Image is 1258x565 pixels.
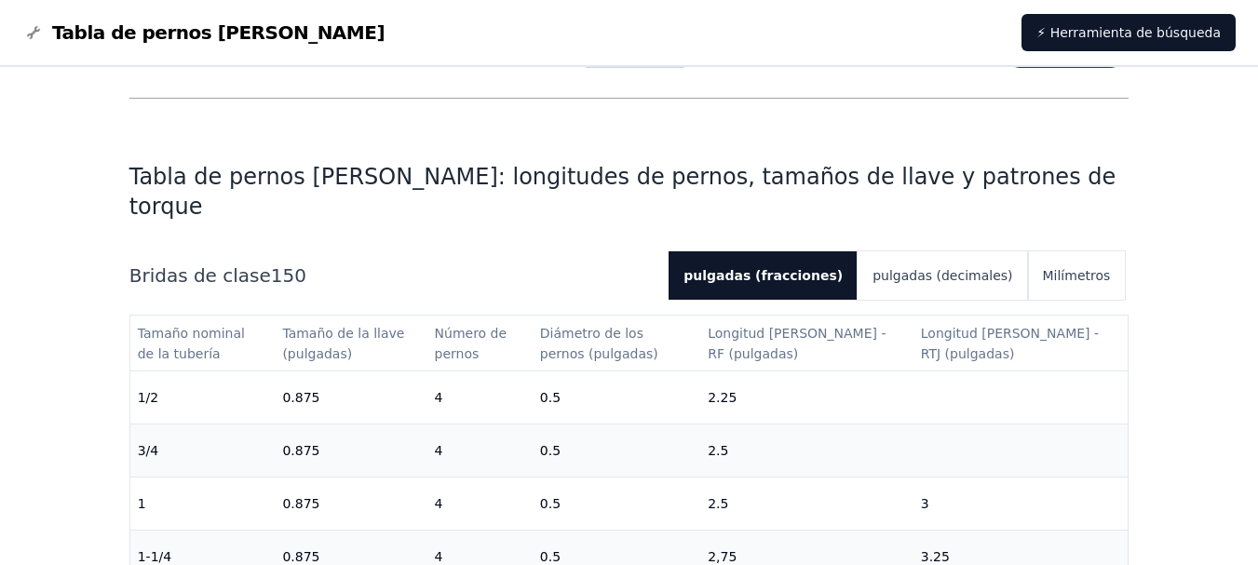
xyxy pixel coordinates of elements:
[435,549,443,564] font: 4
[282,390,319,405] font: 0.875
[921,549,950,564] font: 3.25
[138,496,146,511] font: 1
[282,496,319,511] font: 0.875
[138,390,159,405] font: 1/2
[271,264,306,287] font: 150
[700,316,913,371] th: Longitud del perno - RF (pulgadas)
[708,496,728,511] font: 2.5
[540,443,561,458] font: 0.5
[282,443,319,458] font: 0.875
[282,549,319,564] font: 0.875
[540,549,561,564] font: 0.5
[427,316,533,371] th: Número de pernos
[540,496,561,511] font: 0.5
[921,496,929,511] font: 3
[533,316,700,371] th: Diámetro de los pernos (pulgadas)
[138,326,250,361] font: Tamaño nominal de la tubería
[1036,25,1221,40] font: ⚡ Herramienta de búsqueda
[22,20,385,46] a: Gráfico de logotipos de pernos de bridaTabla de pernos [PERSON_NAME]
[708,390,737,405] font: 2.25
[275,316,426,371] th: Tamaño de la llave (pulgadas)
[435,390,443,405] font: 4
[22,21,45,44] img: Gráfico de logotipos de pernos de brida
[913,316,1129,371] th: Longitud del perno - RTJ (pulgadas)
[1043,268,1111,283] font: Milímetros
[540,326,658,361] font: Diámetro de los pernos (pulgadas)
[1028,251,1126,300] button: Milímetros
[540,390,561,405] font: 0.5
[52,21,385,44] font: Tabla de pernos [PERSON_NAME]
[435,326,511,361] font: Número de pernos
[435,443,443,458] font: 4
[858,251,1027,300] button: pulgadas (decimales)
[872,268,1012,283] font: pulgadas (decimales)
[129,164,1116,220] font: Tabla de pernos [PERSON_NAME]: longitudes de pernos, tamaños de llave y patrones de torque
[130,316,276,371] th: Tamaño nominal de la tubería
[129,264,271,287] font: Bridas de clase
[669,251,858,300] button: pulgadas (fracciones)
[435,496,443,511] font: 4
[1021,14,1236,51] a: ⚡ Herramienta de búsqueda
[708,549,737,564] font: 2,75
[683,268,843,283] font: pulgadas (fracciones)
[282,326,409,361] font: Tamaño de la llave (pulgadas)
[708,326,890,361] font: Longitud [PERSON_NAME] - RF (pulgadas)
[708,443,728,458] font: 2.5
[138,443,159,458] font: 3/4
[138,549,172,564] font: 1-1/4
[921,326,1103,361] font: Longitud [PERSON_NAME] - RTJ (pulgadas)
